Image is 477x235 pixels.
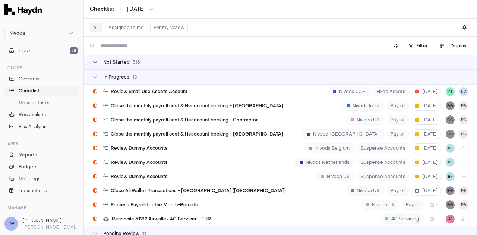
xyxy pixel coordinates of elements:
[459,200,468,209] button: PG
[459,130,468,139] button: PG
[19,187,47,194] span: Transactions
[111,174,168,180] span: Review Dummy Accounts
[9,30,25,36] span: Nivoda
[435,40,471,52] button: Display
[412,101,441,111] button: [DATE]
[111,202,198,208] span: Process Payroll for the Month-Remote
[19,152,37,158] span: Reports
[112,216,211,222] span: Reconcile 51212 Airwallex 4C Servicer - EUR
[22,224,79,231] p: [PERSON_NAME][EMAIL_ADDRESS][PERSON_NAME][DOMAIN_NAME]
[4,98,79,108] a: Manage tasks
[4,150,79,160] a: Reports
[111,145,168,151] span: Review Dummy Accounts
[304,143,354,153] div: Nivoda Belgium
[111,159,168,165] span: Review Dummy Accounts
[412,186,441,196] button: [DATE]
[415,174,438,180] span: [DATE]
[387,186,409,196] span: Payroll
[387,101,409,111] span: Payroll
[111,89,187,95] span: Review Small Use Assets Account
[295,158,354,167] div: Nivoda Netherlands
[459,186,468,195] button: PG
[446,200,455,209] button: GG
[446,186,455,195] button: GG
[415,131,438,137] span: [DATE]
[415,117,438,123] span: [DATE]
[105,23,147,32] button: Assigned to me
[328,87,370,96] div: Nivoda UAE
[427,200,441,210] button: +
[90,23,102,32] button: All
[19,111,50,118] span: Reconciliation
[446,172,455,181] button: BH
[415,89,438,95] span: [DATE]
[118,5,123,13] span: /
[4,86,79,96] a: Checklist
[446,115,455,124] button: GG
[416,43,428,49] span: Filter
[19,76,40,82] span: Overview
[90,6,153,13] nav: breadcrumb
[127,6,153,13] button: [DATE]
[103,74,129,80] span: In Progress
[373,87,409,96] span: Fixed Assets
[415,103,438,109] span: [DATE]
[446,158,455,167] span: BH
[150,23,188,32] button: For my review
[4,27,79,39] button: Nivoda
[412,87,441,96] button: [DATE]
[4,45,79,56] button: Inbox45
[4,217,18,231] span: DP
[446,87,455,96] button: KT
[402,200,424,210] span: Payroll
[4,162,79,172] a: Budgets
[19,88,40,94] span: Checklist
[446,215,455,223] button: AF
[19,163,38,170] span: Budgets
[4,121,79,132] a: Flux Analysis
[4,202,79,214] div: Manage
[103,59,130,65] span: Not Started
[316,172,354,181] div: Nivoda UK
[111,103,283,109] span: Close the monthly payroll cost & Headcount booking - [GEOGRAPHIC_DATA]
[127,6,146,13] span: [DATE]
[346,115,384,125] div: Nivoda UK
[446,130,455,139] span: GG
[4,4,42,15] img: Haydn Logo
[357,172,409,181] span: Suspense Accounts
[427,214,441,224] button: +
[446,101,455,110] span: GG
[404,40,432,52] button: Filter
[4,74,79,84] a: Overview
[4,138,79,150] div: Apps
[4,185,79,196] a: Transactions
[4,109,79,120] a: Reconciliation
[446,144,455,153] button: BH
[4,174,79,184] a: Mappings
[412,158,441,167] button: [DATE]
[302,129,384,139] div: Nivoda [GEOGRAPHIC_DATA]
[380,214,424,224] div: 4C Servicing
[111,131,283,137] span: Close the monthly payroll cost & Headcount booking - [GEOGRAPHIC_DATA]
[357,158,409,167] span: Suspense Accounts
[459,87,468,96] button: ND
[459,115,468,124] span: PG
[22,217,79,224] h3: [PERSON_NAME]
[133,59,140,65] span: 318
[361,200,399,210] div: Nivoda UK
[459,101,468,110] button: PG
[111,188,286,194] span: Close AirWallex Transactions - [GEOGRAPHIC_DATA] ([GEOGRAPHIC_DATA])
[412,143,441,153] button: [DATE]
[387,129,409,139] span: Payroll
[412,115,441,125] button: [DATE]
[111,117,258,123] span: Close the monthly payroll cost & Headcount booking - Contractor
